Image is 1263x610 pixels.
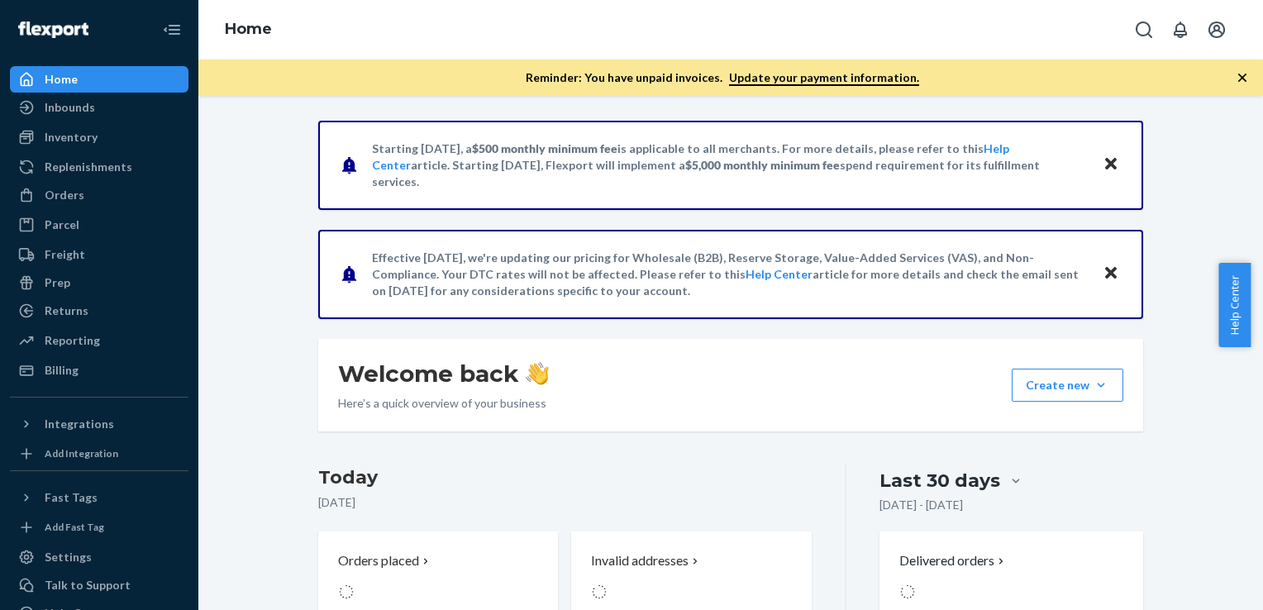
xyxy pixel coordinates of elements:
button: Help Center [1218,263,1251,347]
a: Settings [10,544,188,570]
a: Home [225,20,272,38]
div: Orders [45,187,84,203]
button: Open notifications [1164,13,1197,46]
a: Parcel [10,212,188,238]
button: Close [1100,153,1122,177]
p: [DATE] [318,494,812,511]
div: Integrations [45,416,114,432]
a: Update your payment information. [729,70,919,86]
button: Open account menu [1200,13,1233,46]
a: Inbounds [10,94,188,121]
p: Orders placed [338,551,419,570]
h3: Today [318,465,812,491]
div: Parcel [45,217,79,233]
div: Talk to Support [45,577,131,593]
a: Orders [10,182,188,208]
button: Delivered orders [899,551,1008,570]
button: Fast Tags [10,484,188,511]
p: Effective [DATE], we're updating our pricing for Wholesale (B2B), Reserve Storage, Value-Added Se... [372,250,1087,299]
div: Returns [45,303,88,319]
a: Add Fast Tag [10,517,188,537]
div: Fast Tags [45,489,98,506]
p: Here’s a quick overview of your business [338,395,549,412]
div: Prep [45,274,70,291]
span: $5,000 monthly minimum fee [685,158,840,172]
a: Billing [10,357,188,384]
div: Add Integration [45,446,118,460]
button: Integrations [10,411,188,437]
p: Invalid addresses [591,551,689,570]
img: Flexport logo [18,21,88,38]
div: Inventory [45,129,98,145]
a: Help Center [746,267,813,281]
button: Close Navigation [155,13,188,46]
p: Starting [DATE], a is applicable to all merchants. For more details, please refer to this article... [372,141,1087,190]
div: Add Fast Tag [45,520,104,534]
p: Reminder: You have unpaid invoices. [526,69,919,86]
div: Last 30 days [879,468,1000,493]
button: Create new [1012,369,1123,402]
div: Inbounds [45,99,95,116]
a: Returns [10,298,188,324]
div: Reporting [45,332,100,349]
a: Replenishments [10,154,188,180]
button: Talk to Support [10,572,188,598]
a: Add Integration [10,444,188,464]
button: Close [1100,262,1122,286]
a: Freight [10,241,188,268]
a: Inventory [10,124,188,150]
a: Prep [10,269,188,296]
div: Settings [45,549,92,565]
img: hand-wave emoji [526,362,549,385]
div: Freight [45,246,85,263]
ol: breadcrumbs [212,6,285,54]
button: Open Search Box [1127,13,1161,46]
a: Reporting [10,327,188,354]
a: Home [10,66,188,93]
div: Home [45,71,78,88]
div: Replenishments [45,159,132,175]
span: $500 monthly minimum fee [472,141,617,155]
div: Billing [45,362,79,379]
h1: Welcome back [338,359,549,388]
p: [DATE] - [DATE] [879,497,963,513]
